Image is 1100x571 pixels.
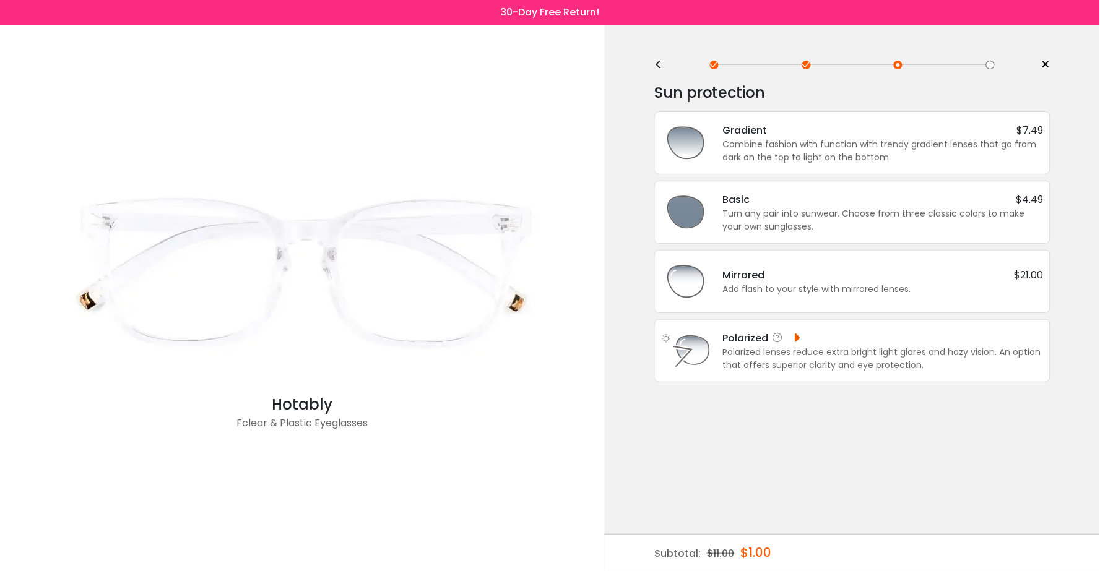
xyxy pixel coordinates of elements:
[741,535,772,570] div: $1.00
[55,416,550,440] div: Fclear & Plastic Eyeglasses
[55,393,550,416] div: Hotably
[723,192,750,207] div: Basic
[1032,56,1050,74] a: ×
[723,207,1044,233] div: Turn any pair into sunwear. Choose from three classic colors to make your own sunglasses.
[55,146,550,393] img: Fclear Hotably - Plastic Eyeglasses
[723,122,768,138] div: Gradient
[1017,122,1044,138] span: $7.49
[1016,192,1044,207] span: $4.49
[661,187,711,237] img: SunBasic
[661,118,711,168] img: SunGradient
[1041,56,1050,74] span: ×
[661,257,711,306] img: SunMirrored
[723,346,1044,372] div: Polarized lenses reduce extra bright light glares and hazy vision. An option that offers superior...
[772,332,784,344] i: Polarized
[1015,267,1044,283] span: $21.00
[723,330,802,346] div: Polarized
[654,60,673,70] div: <
[723,138,1044,164] div: Combine fashion with function with trendy gradient lenses that go from dark on the top to light o...
[723,283,1044,296] div: Add flash to your style with mirrored lenses.
[661,326,711,376] img: SunPolarized
[654,80,1050,105] div: Sun protection
[723,267,765,283] div: Mirrored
